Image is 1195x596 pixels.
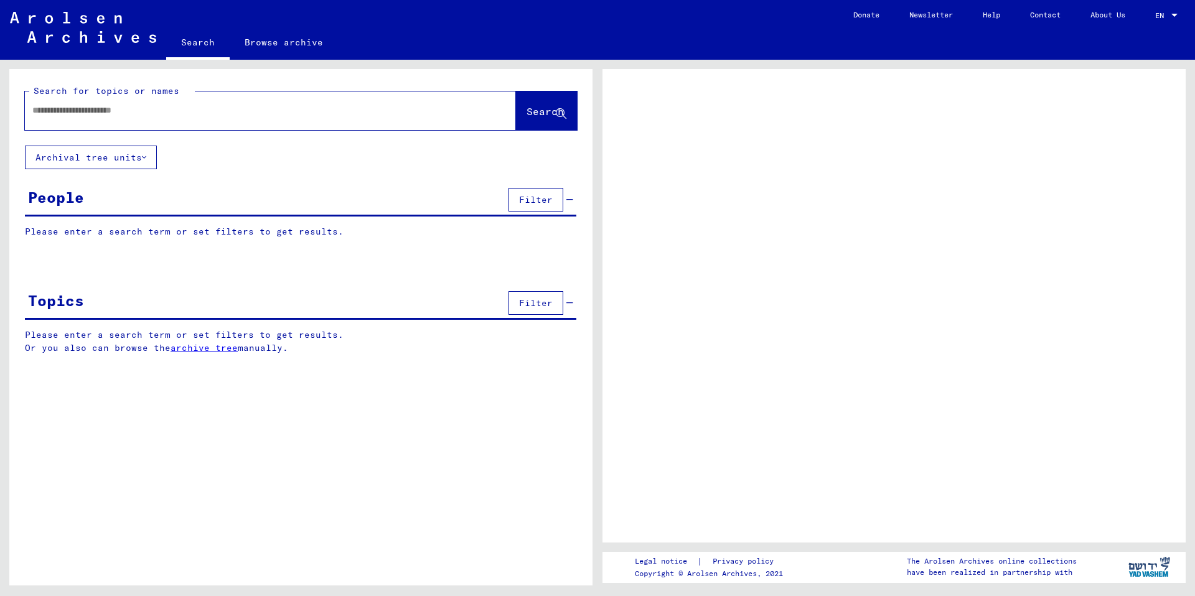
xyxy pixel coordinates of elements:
[516,91,577,130] button: Search
[519,194,553,205] span: Filter
[1126,551,1173,582] img: yv_logo.png
[907,556,1077,567] p: The Arolsen Archives online collections
[1155,11,1169,20] span: EN
[907,567,1077,578] p: have been realized in partnership with
[10,12,156,43] img: Arolsen_neg.svg
[635,555,697,568] a: Legal notice
[508,291,563,315] button: Filter
[25,225,576,238] p: Please enter a search term or set filters to get results.
[230,27,338,57] a: Browse archive
[703,555,789,568] a: Privacy policy
[166,27,230,60] a: Search
[508,188,563,212] button: Filter
[28,289,84,312] div: Topics
[635,555,789,568] div: |
[34,85,179,96] mat-label: Search for topics or names
[519,297,553,309] span: Filter
[25,146,157,169] button: Archival tree units
[527,105,564,118] span: Search
[171,342,238,353] a: archive tree
[28,186,84,208] div: People
[25,328,577,355] p: Please enter a search term or set filters to get results. Or you also can browse the manually.
[635,568,789,579] p: Copyright © Arolsen Archives, 2021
